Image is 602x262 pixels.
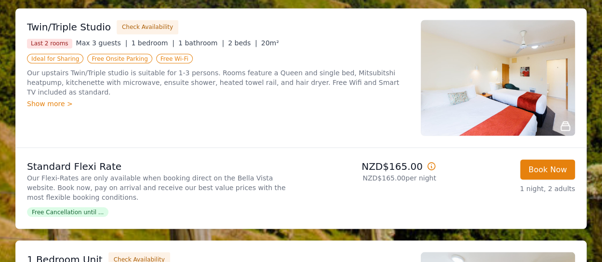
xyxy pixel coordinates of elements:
p: 1 night, 2 adults [444,183,575,193]
span: Free Wi-Fi [156,54,193,63]
p: Our upstairs Twin/Triple studio is suitable for 1-3 persons. Rooms feature a Queen and single bed... [27,68,409,97]
span: Free Cancellation until ... [27,207,108,217]
span: 1 bedroom | [131,39,174,47]
span: Free Onsite Parking [87,54,152,63]
span: Max 3 guests | [76,39,128,47]
p: Our Flexi-Rates are only available when booking direct on the Bella Vista website. Book now, pay ... [27,173,297,202]
button: Check Availability [117,20,178,34]
span: 2 beds | [228,39,257,47]
span: 1 bathroom | [178,39,224,47]
div: Show more > [27,98,409,108]
span: 20m² [261,39,279,47]
span: Ideal for Sharing [27,54,83,63]
p: NZD$165.00 per night [305,173,436,182]
button: Book Now [520,159,575,179]
p: Standard Flexi Rate [27,159,297,173]
span: Last 2 rooms [27,39,72,48]
h3: Twin/Triple Studio [27,20,111,34]
p: NZD$165.00 [305,159,436,173]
